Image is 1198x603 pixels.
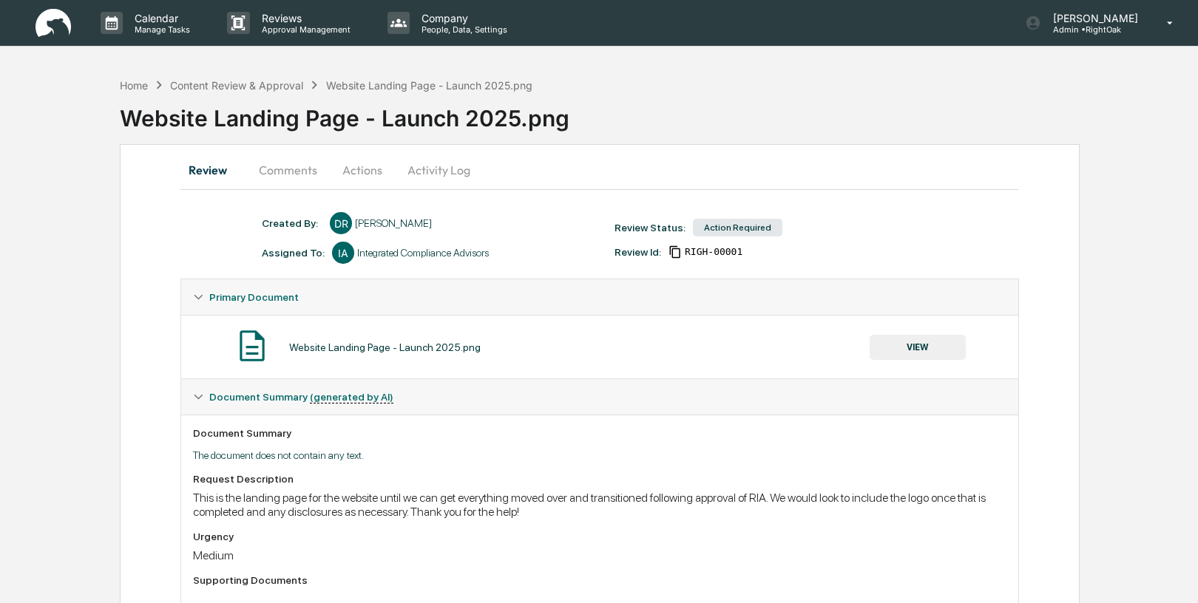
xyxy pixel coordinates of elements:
div: Request Description [193,473,1006,485]
div: Created By: ‎ ‎ [262,217,322,229]
p: Reviews [250,12,358,24]
div: Primary Document [181,315,1018,378]
div: Primary Document [181,279,1018,315]
iframe: Open customer support [1151,554,1191,594]
button: Actions [329,152,396,188]
u: (generated by AI) [310,391,393,403]
div: Review Id: [615,246,661,258]
span: 372768b6-017f-4a39-abe4-e15853e83f5c [685,246,742,258]
div: Action Required [693,219,782,236]
div: [PERSON_NAME] [355,217,432,229]
button: Comments [247,152,329,188]
div: Integrated Compliance Advisors [357,247,489,259]
p: [PERSON_NAME] [1041,12,1145,24]
div: Website Landing Page - Launch 2025.png [289,341,481,353]
div: Content Review & Approval [170,79,303,92]
div: Website Landing Page - Launch 2025.png [120,93,1198,132]
div: Assigned To: [262,247,325,259]
div: Document Summary (generated by AI) [181,379,1018,415]
p: Manage Tasks [123,24,197,35]
p: Approval Management [250,24,358,35]
div: DR [330,212,352,234]
p: Calendar [123,12,197,24]
button: Activity Log [396,152,482,188]
div: Review Status: [615,222,686,234]
div: Medium [193,548,1006,562]
button: Review [180,152,247,188]
img: logo [35,9,71,38]
p: The document does not contain any text. [193,449,1006,461]
div: Document Summary [193,427,1006,439]
div: IA [332,242,354,264]
p: People, Data, Settings [410,24,515,35]
img: Document Icon [234,327,271,364]
p: Admin • RightOak [1041,24,1145,35]
span: Document Summary [209,391,393,403]
div: secondary tabs example [180,152,1019,188]
div: Urgency [193,531,1006,542]
p: Company [410,12,515,24]
button: VIEW [870,335,966,360]
span: Primary Document [209,291,299,303]
div: Home [120,79,148,92]
div: This is the landing page for the website until we can get everything moved over and transitioned ... [193,491,1006,519]
div: Website Landing Page - Launch 2025.png [326,79,532,92]
div: Supporting Documents [193,574,1006,586]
